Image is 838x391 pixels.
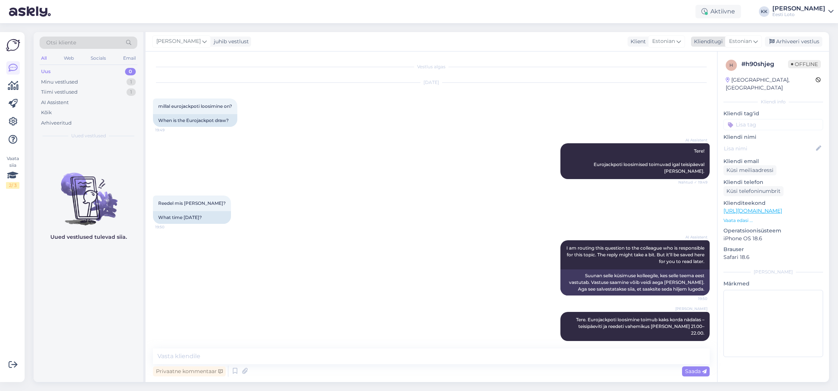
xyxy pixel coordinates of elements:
div: juhib vestlust [211,38,249,46]
div: [PERSON_NAME] [772,6,825,12]
p: Klienditeekond [723,199,823,207]
span: Estonian [652,37,675,46]
p: Kliendi nimi [723,133,823,141]
div: 2 / 3 [6,182,19,189]
div: Küsi meiliaadressi [723,165,776,175]
span: Uued vestlused [71,132,106,139]
div: Suunan selle küsimuse kolleegile, kes selle teema eest vastutab. Vastuse saamine võib veidi aega ... [560,269,710,295]
span: I am routing this question to the colleague who is responsible for this topic. The reply might ta... [566,245,706,264]
div: Klienditugi [691,38,723,46]
p: Kliendi tag'id [723,110,823,118]
div: Aktiivne [695,5,741,18]
p: Vaata edasi ... [723,217,823,224]
span: [PERSON_NAME] [675,306,707,312]
a: [PERSON_NAME]Eesti Loto [772,6,834,18]
div: Arhiveeritud [41,119,72,127]
span: millal eurojackpoti loosimine on? [158,103,232,109]
span: 19:58 [679,341,707,347]
p: Märkmed [723,280,823,288]
div: Vestlus algas [153,63,710,70]
div: Tiimi vestlused [41,88,78,96]
div: 1 [126,88,136,96]
span: 19:50 [155,224,183,230]
span: AI Assistent [679,234,707,240]
div: Socials [89,53,107,63]
div: Klient [628,38,646,46]
img: Askly Logo [6,38,20,52]
img: No chats [34,159,143,226]
div: When is the Eurojackpot draw? [153,114,237,127]
div: Email [122,53,137,63]
div: Küsi telefoninumbrit [723,186,784,196]
p: Kliendi email [723,157,823,165]
input: Lisa tag [723,119,823,130]
div: AI Assistent [41,99,69,106]
div: 1 [126,78,136,86]
div: Minu vestlused [41,78,78,86]
span: Otsi kliente [46,39,76,47]
div: All [40,53,48,63]
span: Nähtud ✓ 19:49 [678,179,707,185]
input: Lisa nimi [724,144,814,153]
p: Uued vestlused tulevad siia. [50,233,127,241]
p: Kliendi telefon [723,178,823,186]
span: Estonian [729,37,752,46]
div: [PERSON_NAME] [723,269,823,275]
div: # h90shjeg [741,60,788,69]
span: Saada [685,368,707,375]
span: 19:50 [679,296,707,301]
div: Eesti Loto [772,12,825,18]
div: Vaata siia [6,155,19,189]
span: 19:49 [155,127,183,133]
div: KK [759,6,769,17]
div: Privaatne kommentaar [153,366,226,376]
p: iPhone OS 18.6 [723,235,823,243]
span: Offline [788,60,821,68]
p: Safari 18.6 [723,253,823,261]
div: Kliendi info [723,98,823,105]
span: Reedel mis [PERSON_NAME]? [158,200,226,206]
div: Uus [41,68,51,75]
div: [GEOGRAPHIC_DATA], [GEOGRAPHIC_DATA] [726,76,816,92]
div: What time [DATE]? [153,211,231,224]
div: [DATE] [153,79,710,86]
span: AI Assistent [679,137,707,143]
div: Arhiveeri vestlus [765,37,822,47]
div: Web [62,53,75,63]
p: Operatsioonisüsteem [723,227,823,235]
span: h [729,62,733,68]
div: Kõik [41,109,52,116]
div: 0 [125,68,136,75]
a: [URL][DOMAIN_NAME] [723,207,782,214]
p: Brauser [723,245,823,253]
span: [PERSON_NAME] [156,37,201,46]
span: Tere. Eurojackpoti loosimine toimub kaks korda nädalas – teisipäeviti ja reedeti vahemikus [PERSO... [576,317,706,336]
